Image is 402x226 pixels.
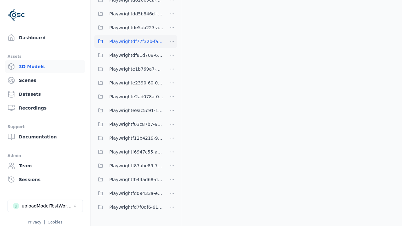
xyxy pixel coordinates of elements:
[109,203,163,211] span: Playwrightfd7f0df6-6123-459c-b40e-063e1912f236
[94,35,163,48] button: Playwrightdf77f32b-fad7-453c-9efc-2808448ba188
[5,173,85,186] a: Sessions
[94,118,163,131] button: Playwrightf03c87b7-9018-4775-a7d1-b47fea0411a7
[94,146,163,158] button: Playwrightf6947c55-a1ff-44cb-ba80-3607a288b092
[94,8,163,20] button: Playwrightdd5b846d-fd3c-438e-8fe9-9994751102c7
[109,93,163,100] span: Playwrighte2ad078a-05e1-4952-9952-cd0a03d3c054
[94,90,163,103] button: Playwrighte2ad078a-05e1-4952-9952-cd0a03d3c054
[94,201,163,213] button: Playwrightfd7f0df6-6123-459c-b40e-063e1912f236
[44,220,45,224] span: |
[94,159,163,172] button: Playwrightf87abe89-795a-4558-b272-1516c46e3a97
[94,104,163,117] button: Playwrighte9ac5c91-1b2b-4bc1-b5a3-a4be549dee4f
[5,74,85,87] a: Scenes
[94,63,163,75] button: Playwrighte1b769a7-7552-459c-9171-81ddfa2a54bc
[8,123,83,131] div: Support
[109,10,163,18] span: Playwrightdd5b846d-fd3c-438e-8fe9-9994751102c7
[8,152,83,159] div: Admin
[94,173,163,186] button: Playwrightfb44ad68-da23-4d2e-bdbe-6e902587d381
[13,203,19,209] div: u
[109,121,163,128] span: Playwrightf03c87b7-9018-4775-a7d1-b47fea0411a7
[109,51,163,59] span: Playwrightdf81d709-6511-4a67-8e35-601024cdf8cb
[109,190,163,197] span: Playwrightfd09433a-e09a-46f2-a8d1-9ed2645adf93
[109,148,163,156] span: Playwrightf6947c55-a1ff-44cb-ba80-3607a288b092
[5,159,85,172] a: Team
[109,107,163,114] span: Playwrighte9ac5c91-1b2b-4bc1-b5a3-a4be549dee4f
[109,65,163,73] span: Playwrighte1b769a7-7552-459c-9171-81ddfa2a54bc
[8,53,83,60] div: Assets
[8,6,25,24] img: Logo
[109,38,163,45] span: Playwrightdf77f32b-fad7-453c-9efc-2808448ba188
[94,77,163,89] button: Playwrighte2390f60-03f3-479d-b54a-66d59fed9540
[8,200,83,212] button: Select a workspace
[48,220,62,224] a: Cookies
[28,220,41,224] a: Privacy
[109,134,163,142] span: Playwrightf12b4219-9525-4842-afac-db475d305d63
[94,132,163,144] button: Playwrightf12b4219-9525-4842-afac-db475d305d63
[5,131,85,143] a: Documentation
[109,79,163,87] span: Playwrighte2390f60-03f3-479d-b54a-66d59fed9540
[5,31,85,44] a: Dashboard
[22,203,73,209] div: uploadModelTestWorkspace
[94,49,163,62] button: Playwrightdf81d709-6511-4a67-8e35-601024cdf8cb
[5,60,85,73] a: 3D Models
[109,162,163,169] span: Playwrightf87abe89-795a-4558-b272-1516c46e3a97
[109,24,163,31] span: Playwrightde5ab223-a0f8-4a97-be4c-ac610507c281
[109,176,163,183] span: Playwrightfb44ad68-da23-4d2e-bdbe-6e902587d381
[5,88,85,100] a: Datasets
[94,187,163,200] button: Playwrightfd09433a-e09a-46f2-a8d1-9ed2645adf93
[94,21,163,34] button: Playwrightde5ab223-a0f8-4a97-be4c-ac610507c281
[5,102,85,114] a: Recordings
